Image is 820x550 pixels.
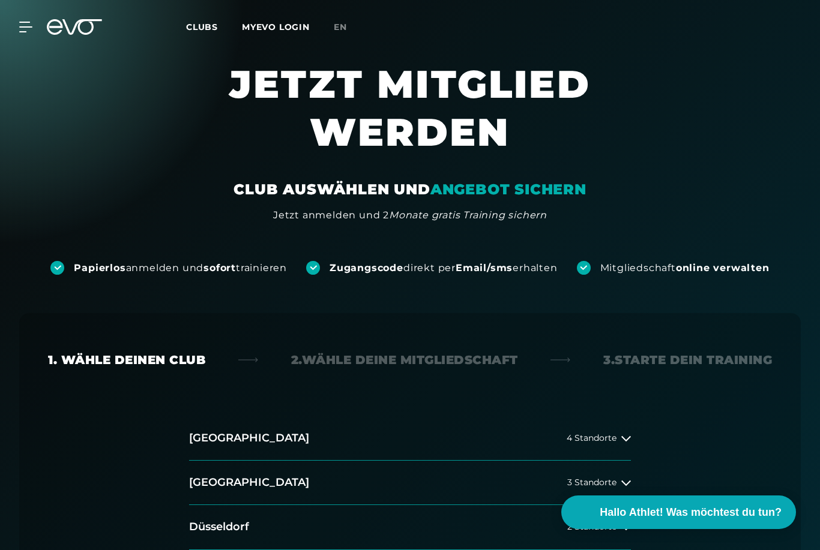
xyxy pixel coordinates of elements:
[600,504,782,521] span: Hallo Athlet! Was möchtest du tun?
[330,262,403,274] strong: Zugangscode
[273,208,547,223] div: Jetzt anmelden und 2
[334,20,361,34] a: en
[74,262,287,275] div: anmelden und trainieren
[603,351,772,368] div: 3. Starte dein Training
[242,22,310,32] a: MYEVO LOGIN
[389,209,547,221] em: Monate gratis Training sichern
[134,60,686,180] h1: JETZT MITGLIED WERDEN
[567,434,617,443] span: 4 Standorte
[203,262,236,274] strong: sofort
[74,262,125,274] strong: Papierlos
[189,475,309,490] h2: [GEOGRAPHIC_DATA]
[334,22,347,32] span: en
[676,262,770,274] strong: online verwalten
[561,495,796,529] button: Hallo Athlet! Was möchtest du tun?
[600,262,770,275] div: Mitgliedschaft
[234,180,586,199] div: CLUB AUSWÄHLEN UND
[189,461,631,505] button: [GEOGRAPHIC_DATA]3 Standorte
[186,21,242,32] a: Clubs
[567,522,617,531] span: 2 Standorte
[567,478,617,487] span: 3 Standorte
[48,351,205,368] div: 1. Wähle deinen Club
[330,262,557,275] div: direkt per erhalten
[291,351,518,368] div: 2. Wähle deine Mitgliedschaft
[430,181,586,198] em: ANGEBOT SICHERN
[189,519,249,534] h2: Düsseldorf
[189,505,631,549] button: Düsseldorf2 Standorte
[189,431,309,446] h2: [GEOGRAPHIC_DATA]
[189,416,631,461] button: [GEOGRAPHIC_DATA]4 Standorte
[186,22,218,32] span: Clubs
[456,262,513,274] strong: Email/sms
